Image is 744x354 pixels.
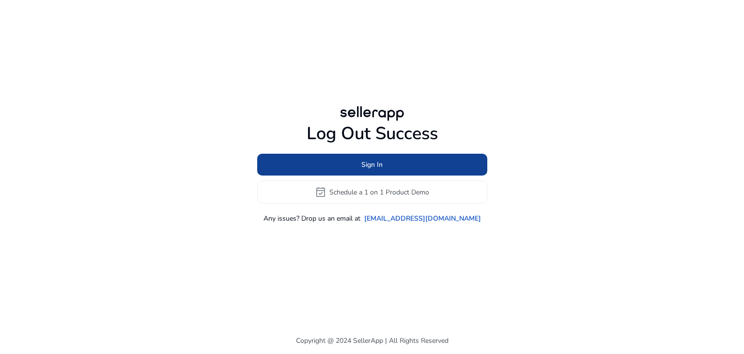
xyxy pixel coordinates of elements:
[361,160,383,170] span: Sign In
[257,123,487,144] h1: Log Out Success
[315,186,326,198] span: event_available
[257,180,487,204] button: event_availableSchedule a 1 on 1 Product Demo
[263,213,360,224] p: Any issues? Drop us an email at
[257,154,487,176] button: Sign In
[364,213,481,224] a: [EMAIL_ADDRESS][DOMAIN_NAME]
